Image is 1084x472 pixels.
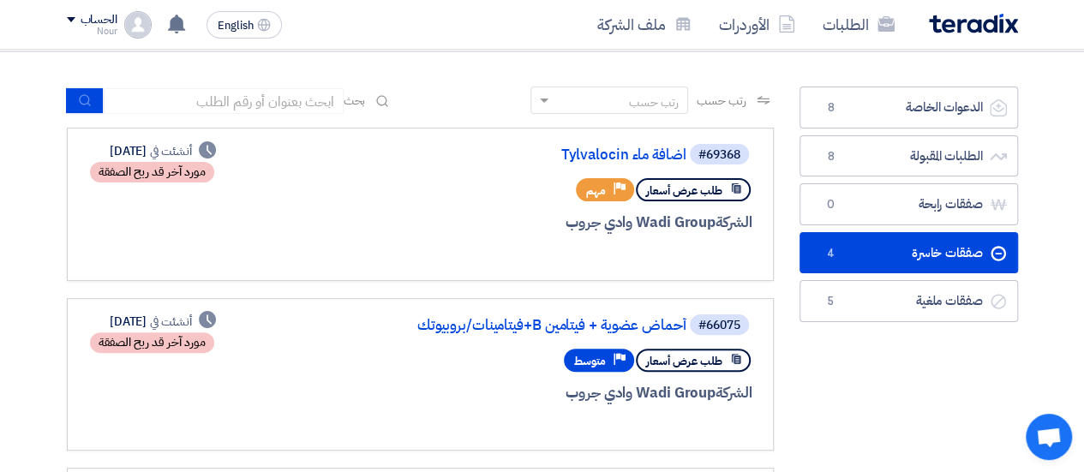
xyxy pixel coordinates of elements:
span: 0 [821,196,841,213]
a: الطلبات [809,4,908,45]
img: Teradix logo [929,14,1018,33]
span: بحث [344,92,366,110]
span: أنشئت في [150,313,191,331]
input: ابحث بعنوان أو رقم الطلب [104,88,344,114]
a: الدعوات الخاصة8 [800,87,1018,128]
div: Wadi Group وادي جروب [340,382,752,404]
span: 8 [821,99,841,117]
a: صفقات خاسرة4 [800,232,1018,274]
a: الأوردرات [705,4,809,45]
span: الشركة [716,212,752,233]
span: 8 [821,148,841,165]
div: #69368 [698,149,740,161]
button: English [207,11,282,39]
div: [DATE] [110,313,216,331]
span: 4 [821,245,841,262]
div: مورد آخر قد ربح الصفقة [90,332,214,353]
div: رتب حسب [629,93,679,111]
div: #66075 [698,320,740,332]
span: مهم [586,182,606,199]
a: أحماض عضوية + فيتامين B+فيتامينات/بروبيوتك [344,318,686,333]
span: English [218,20,254,32]
a: ملف الشركة [584,4,705,45]
img: profile_test.png [124,11,152,39]
span: أنشئت في [150,142,191,160]
span: 5 [821,293,841,310]
div: Nour [67,27,117,36]
div: [DATE] [110,142,216,160]
div: مورد آخر قد ربح الصفقة [90,162,214,182]
span: طلب عرض أسعار [646,353,722,369]
div: الحساب [81,13,117,27]
a: Open chat [1026,414,1072,460]
a: الطلبات المقبولة8 [800,135,1018,177]
a: صفقات رابحة0 [800,183,1018,225]
span: متوسط [574,353,606,369]
span: الشركة [716,382,752,403]
span: طلب عرض أسعار [646,182,722,199]
span: رتب حسب [697,92,746,110]
a: Tylvalocin اضافة ماء [344,147,686,163]
a: صفقات ملغية5 [800,280,1018,322]
div: Wadi Group وادي جروب [340,212,752,234]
